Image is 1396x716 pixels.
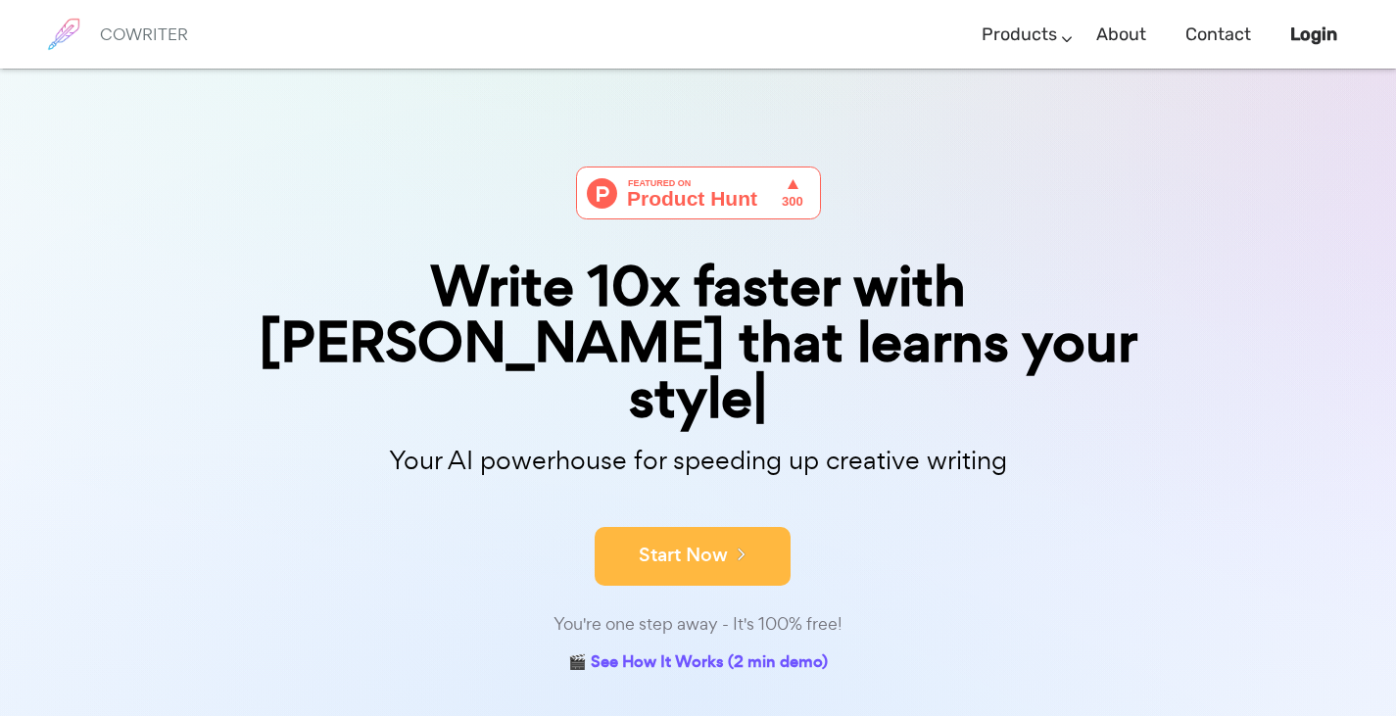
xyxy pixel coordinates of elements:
p: Your AI powerhouse for speeding up creative writing [209,440,1188,482]
img: brand logo [39,10,88,59]
h6: COWRITER [100,25,188,43]
a: Contact [1185,6,1251,64]
a: About [1096,6,1146,64]
button: Start Now [595,527,791,586]
a: 🎬 See How It Works (2 min demo) [568,648,828,679]
a: Products [982,6,1057,64]
img: Cowriter - Your AI buddy for speeding up creative writing | Product Hunt [576,167,821,219]
div: Write 10x faster with [PERSON_NAME] that learns your style [209,259,1188,427]
b: Login [1290,24,1337,45]
a: Login [1290,6,1337,64]
div: You're one step away - It's 100% free! [209,610,1188,639]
